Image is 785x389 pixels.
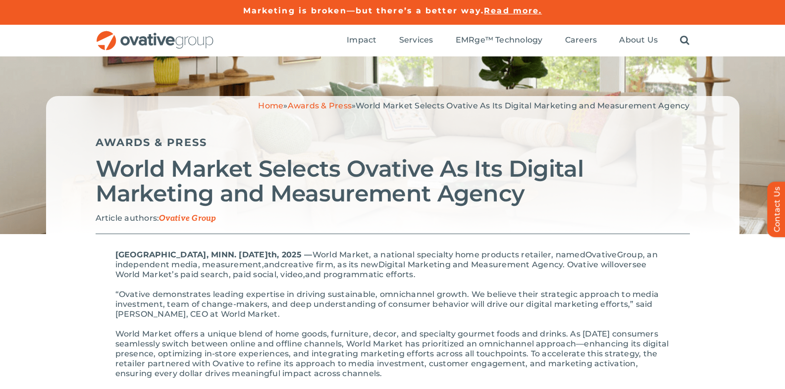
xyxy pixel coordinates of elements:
span: » » [258,101,689,110]
span: overse [614,260,641,269]
a: Awards & Press [288,101,352,110]
span: [GEOGRAPHIC_DATA], MINN. [DATE] [115,250,268,259]
span: creative firm, as its new [280,260,378,269]
a: Home [258,101,283,110]
p: Article authors: [96,213,690,224]
a: Read more. [484,6,542,15]
span: World Market Selects Ovative As Its Digital Marketing and Measurement Agency [356,101,689,110]
span: Group, an independent media, measurement, [115,250,658,269]
span: , [303,270,305,279]
span: e World Market’s paid search, paid social, [115,260,647,279]
a: Awards & Press [96,136,207,148]
a: Marketing is broken—but there’s a better way. [243,6,484,15]
span: EMRge™ Technology [456,35,543,45]
a: Impact [347,35,376,46]
span: th [268,250,277,259]
span: Careers [565,35,597,45]
span: , 2025 –– [277,250,312,259]
span: “Ovative demonstrates leading expertise in driving sustainable, omnichannel growth. We believe th... [115,290,659,319]
span: World Market offers a unique blend of home goods, furniture, decor, and specialty gourmet foods a... [115,329,669,378]
span: Digital Marketing and Measurement Agency [378,260,563,269]
a: EMRge™ Technology [456,35,543,46]
nav: Menu [347,25,689,56]
a: Search [680,35,689,46]
a: Services [399,35,433,46]
span: Impact [347,35,376,45]
span: World Market, a national specialty home products retailer, named [313,250,585,259]
h2: World Market Selects Ovative As Its Digital Marketing and Measurement Agency [96,156,690,206]
span: and programmatic efforts. [305,270,416,279]
span: and [264,260,280,269]
span: Services [399,35,433,45]
a: OG_Full_horizontal_RGB [96,30,214,39]
span: About Us [619,35,658,45]
span: . Ovative will [563,260,614,269]
span: Ovative [585,250,617,259]
span: video [280,270,303,279]
a: Careers [565,35,597,46]
span: Ovative Group [159,214,216,223]
a: About Us [619,35,658,46]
